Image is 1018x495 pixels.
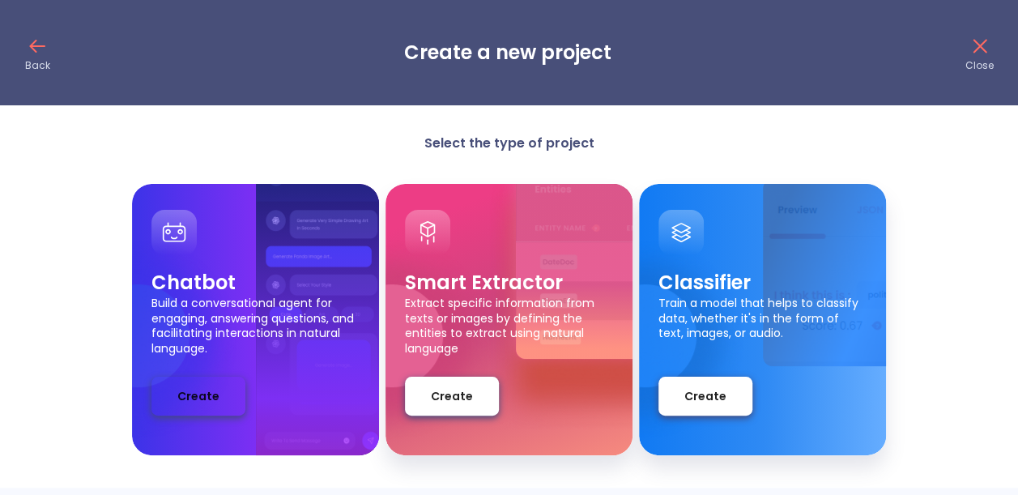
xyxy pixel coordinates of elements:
p: Build a conversational agent for engaging, answering questions, and facilitating interactions in ... [151,296,360,352]
p: Select the type of project [347,134,671,151]
p: Classifier [658,270,867,296]
p: Smart Extractor [405,270,613,296]
p: Close [965,59,994,72]
p: Extract specific information from texts or images by defining the entities to extract using natur... [405,296,613,352]
span: Create [431,386,473,407]
p: Chatbot [151,270,360,296]
button: Create [658,377,752,416]
button: Create [405,377,499,416]
button: Create [151,377,245,416]
h3: Create a new project [404,41,611,64]
p: Back [25,59,50,72]
span: Create [684,386,726,407]
p: Train a model that helps to classify data, whether it's in the form of text, images, or audio. [658,296,867,352]
span: Create [177,386,219,407]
